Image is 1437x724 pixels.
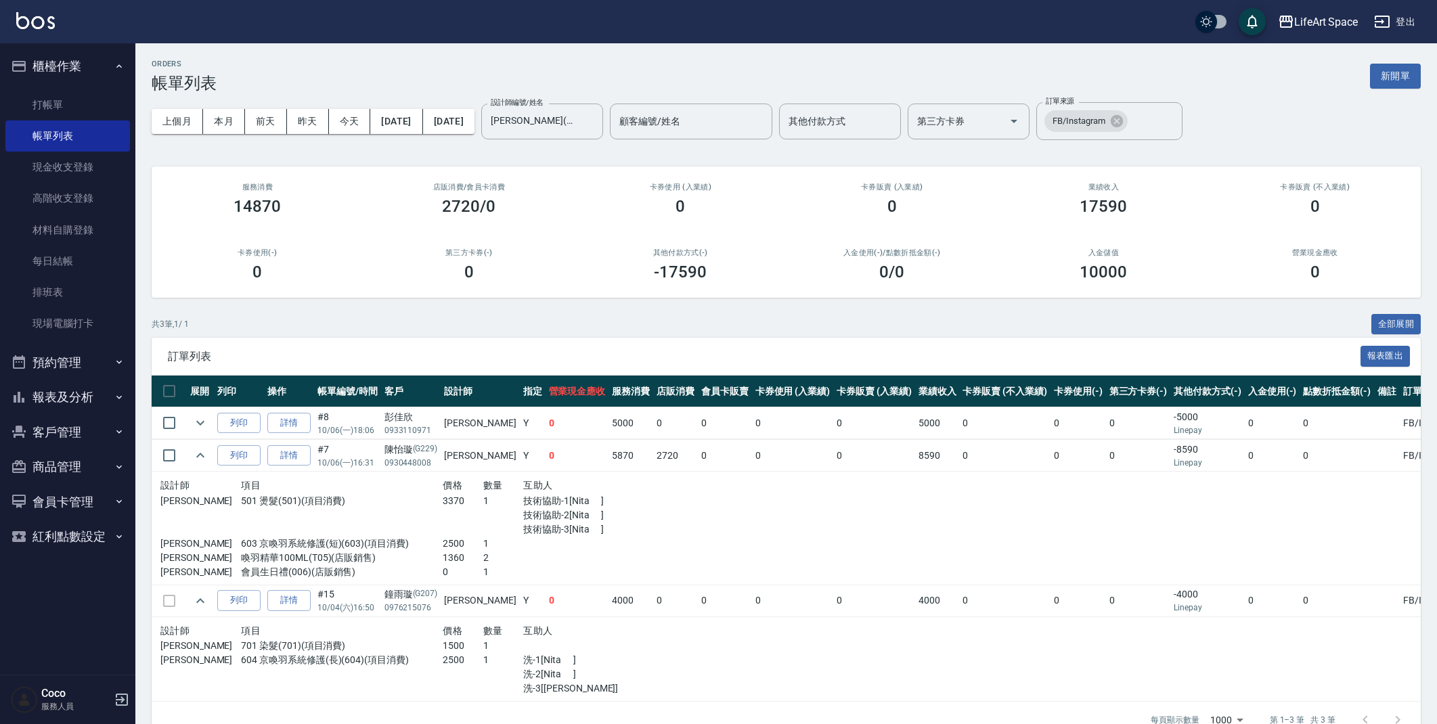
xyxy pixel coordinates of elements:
td: -5000 [1170,407,1245,439]
p: 洗-1[Nita ] [523,653,644,667]
button: 商品管理 [5,449,130,484]
h2: 入金使用(-) /點數折抵金額(-) [803,248,982,257]
p: [PERSON_NAME] [160,551,241,565]
th: 操作 [264,376,314,407]
p: 1 [483,653,524,667]
div: 陳怡璇 [384,443,438,457]
td: [PERSON_NAME] [441,440,519,472]
button: save [1239,8,1266,35]
h3: 2720/0 [442,197,495,216]
p: 洗-3[[PERSON_NAME]] [523,681,644,696]
span: 訂單列表 [168,350,1361,363]
h3: 14870 [234,197,281,216]
h3: -17590 [654,263,707,281]
button: 昨天 [287,109,329,134]
a: 每日結帳 [5,246,130,277]
td: #15 [314,585,381,616]
p: 10/06 (一) 16:31 [317,457,378,469]
a: 報表匯出 [1361,349,1411,362]
div: FB/Instagram [1044,110,1127,132]
span: 數量 [483,625,503,636]
td: 0 [1106,585,1171,616]
h2: 第三方卡券(-) [380,248,559,257]
p: (G229) [413,443,438,457]
button: Open [1003,110,1025,132]
div: 彭佳欣 [384,410,438,424]
th: 設計師 [441,376,519,407]
p: 服務人員 [41,700,110,712]
button: 前天 [245,109,287,134]
h3: 17590 [1080,197,1127,216]
h5: Coco [41,687,110,700]
p: 1 [483,537,524,551]
td: 0 [752,440,834,472]
th: 列印 [214,376,264,407]
p: [PERSON_NAME] [160,639,241,653]
h3: 0 [1310,197,1320,216]
h2: 卡券使用 (入業績) [591,183,770,191]
p: 0933110971 [384,424,438,436]
span: 項目 [241,480,261,491]
button: 本月 [203,109,245,134]
a: 現場電腦打卡 [5,308,130,339]
p: [PERSON_NAME] [160,537,241,551]
td: 0 [546,440,609,472]
span: FB/Instagram [1044,114,1113,128]
div: LifeArt Space [1294,14,1358,30]
label: 訂單來源 [1046,96,1074,106]
td: 0 [546,585,609,616]
a: 詳情 [267,413,311,434]
td: 0 [833,585,915,616]
th: 業績收入 [915,376,960,407]
th: 備註 [1374,376,1400,407]
span: 項目 [241,625,261,636]
h3: 0 [1310,263,1320,281]
button: 全部展開 [1371,314,1421,335]
button: 會員卡管理 [5,484,130,520]
button: 預約管理 [5,345,130,380]
p: 0976215076 [384,602,438,614]
td: 0 [1245,585,1300,616]
button: 報表及分析 [5,380,130,415]
p: 603 京喚羽系統修護(短)(603)(項目消費) [241,537,443,551]
td: 0 [1051,440,1106,472]
td: 0 [959,440,1050,472]
span: 價格 [443,480,462,491]
h2: 卡券販賣 (不入業績) [1226,183,1405,191]
td: 0 [1245,440,1300,472]
h2: 卡券販賣 (入業績) [803,183,982,191]
button: 櫃檯作業 [5,49,130,84]
button: 客戶管理 [5,415,130,450]
th: 入金使用(-) [1245,376,1300,407]
h2: 店販消費 /會員卡消費 [380,183,559,191]
p: 1 [483,565,524,579]
p: 604 京喚羽系統修護(長)(604)(項目消費) [241,653,443,667]
h3: 0 [464,263,474,281]
h3: 帳單列表 [152,74,217,93]
p: [PERSON_NAME] [160,653,241,667]
td: 5000 [915,407,960,439]
td: [PERSON_NAME] [441,585,519,616]
p: 技術協助-3[Nita ] [523,522,644,537]
td: 5000 [609,407,653,439]
h3: 0 /0 [879,263,904,281]
h3: 0 [887,197,897,216]
a: 詳情 [267,445,311,466]
td: 0 [1106,440,1171,472]
td: 0 [1300,585,1374,616]
p: 1 [483,639,524,653]
a: 打帳單 [5,89,130,120]
td: #8 [314,407,381,439]
p: 1500 [443,639,483,653]
td: 0 [1300,440,1374,472]
th: 卡券使用 (入業績) [752,376,834,407]
td: -4000 [1170,585,1245,616]
td: Y [520,407,546,439]
p: 技術協助-1[Nita ] [523,494,644,508]
button: 新開單 [1370,64,1421,89]
h2: ORDERS [152,60,217,68]
p: 喚羽精華100ML(T05)(店販銷售) [241,551,443,565]
td: 0 [752,407,834,439]
span: 價格 [443,625,462,636]
p: [PERSON_NAME] [160,494,241,508]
